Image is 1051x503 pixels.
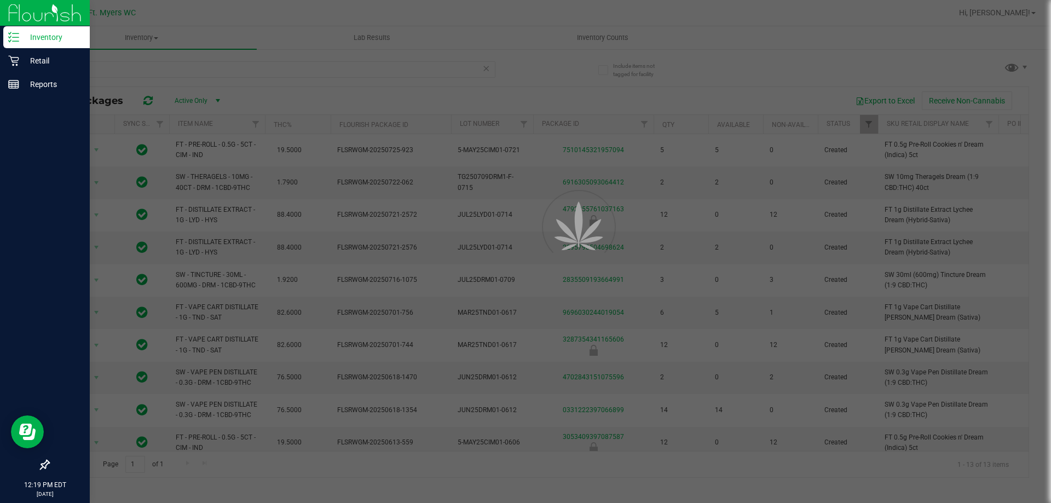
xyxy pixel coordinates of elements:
p: [DATE] [5,490,85,498]
inline-svg: Inventory [8,32,19,43]
p: 12:19 PM EDT [5,480,85,490]
p: Inventory [19,31,85,44]
p: Reports [19,78,85,91]
p: Retail [19,54,85,67]
inline-svg: Reports [8,79,19,90]
inline-svg: Retail [8,55,19,66]
iframe: Resource center [11,415,44,448]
